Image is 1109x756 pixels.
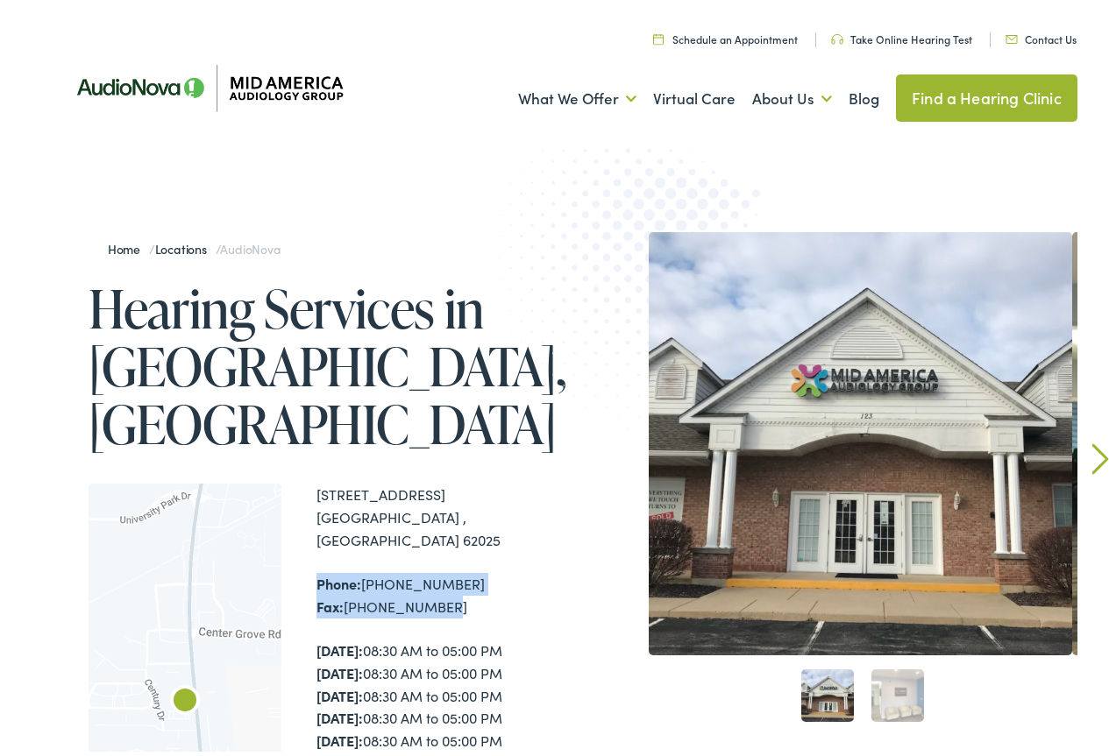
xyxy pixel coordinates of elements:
[108,236,149,253] a: Home
[752,62,832,127] a: About Us
[108,236,281,253] span: / /
[1006,27,1077,42] a: Contact Us
[89,275,561,449] h1: Hearing Services in [GEOGRAPHIC_DATA], [GEOGRAPHIC_DATA]
[1091,439,1108,470] a: Next
[831,30,843,40] img: utility icon
[164,677,206,719] div: AudioNova
[316,636,363,655] strong: [DATE]:
[316,569,361,589] strong: Phone:
[831,27,972,42] a: Take Online Hearing Test
[871,665,924,717] a: 2
[316,479,561,547] div: [STREET_ADDRESS] [GEOGRAPHIC_DATA] , [GEOGRAPHIC_DATA] 62025
[155,236,216,253] a: Locations
[316,703,363,723] strong: [DATE]:
[316,682,363,701] strong: [DATE]:
[653,62,736,127] a: Virtual Care
[653,29,664,40] img: utility icon
[801,665,854,717] a: 1
[653,27,798,42] a: Schedule an Appointment
[316,569,561,613] div: [PHONE_NUMBER] [PHONE_NUMBER]
[316,726,363,745] strong: [DATE]:
[316,659,363,678] strong: [DATE]:
[518,62,636,127] a: What We Offer
[896,70,1077,117] a: Find a Hearing Clinic
[1006,31,1018,39] img: utility icon
[316,592,344,611] strong: Fax:
[849,62,879,127] a: Blog
[220,236,280,253] span: AudioNova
